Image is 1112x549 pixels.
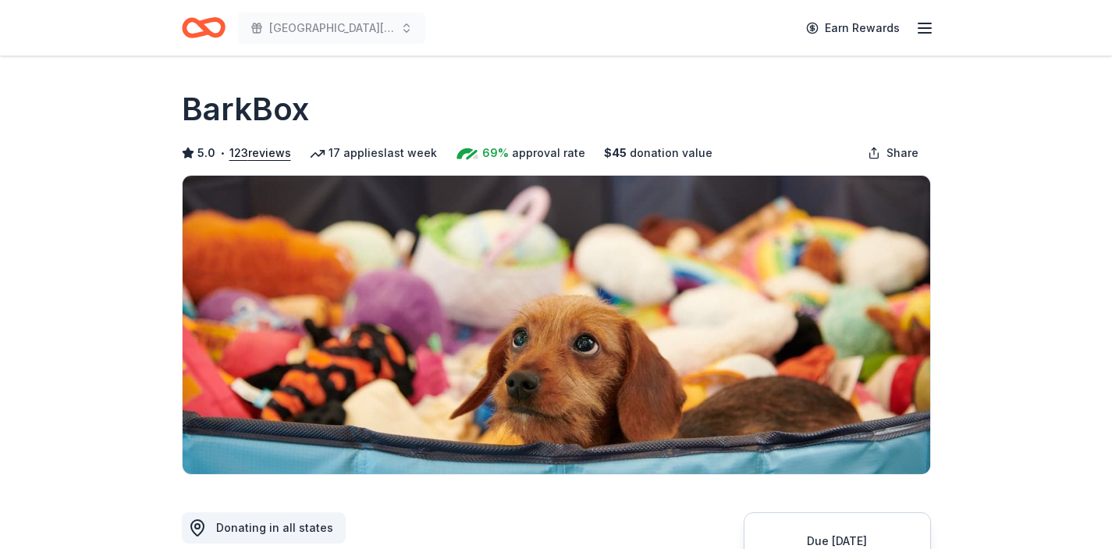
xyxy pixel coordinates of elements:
a: Home [182,9,226,46]
span: Share [886,144,918,162]
div: 17 applies last week [310,144,437,162]
button: [GEOGRAPHIC_DATA][PERSON_NAME] 2025 Annual School Auction/Gala [238,12,425,44]
span: approval rate [512,144,585,162]
span: 5.0 [197,144,215,162]
span: donation value [630,144,712,162]
span: [GEOGRAPHIC_DATA][PERSON_NAME] 2025 Annual School Auction/Gala [269,19,394,37]
h1: BarkBox [182,87,309,131]
img: Image for BarkBox [183,176,930,474]
span: • [219,147,225,159]
span: $ 45 [604,144,627,162]
a: Earn Rewards [797,14,909,42]
button: Share [855,137,931,169]
span: 69% [482,144,509,162]
span: Donating in all states [216,521,333,534]
button: 123reviews [229,144,291,162]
